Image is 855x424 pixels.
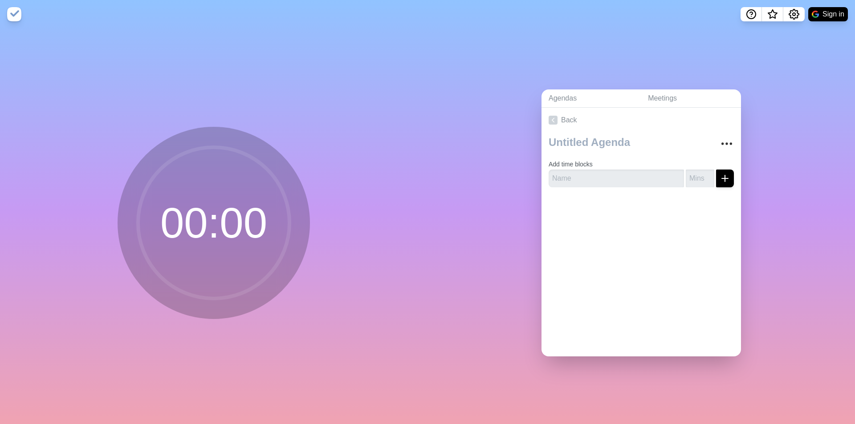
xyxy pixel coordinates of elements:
[741,7,762,21] button: Help
[7,7,21,21] img: timeblocks logo
[541,89,641,108] a: Agendas
[783,7,805,21] button: Settings
[686,170,714,187] input: Mins
[549,161,593,168] label: Add time blocks
[641,89,741,108] a: Meetings
[549,170,684,187] input: Name
[762,7,783,21] button: What’s new
[718,135,736,153] button: More
[812,11,819,18] img: google logo
[808,7,848,21] button: Sign in
[541,108,741,133] a: Back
